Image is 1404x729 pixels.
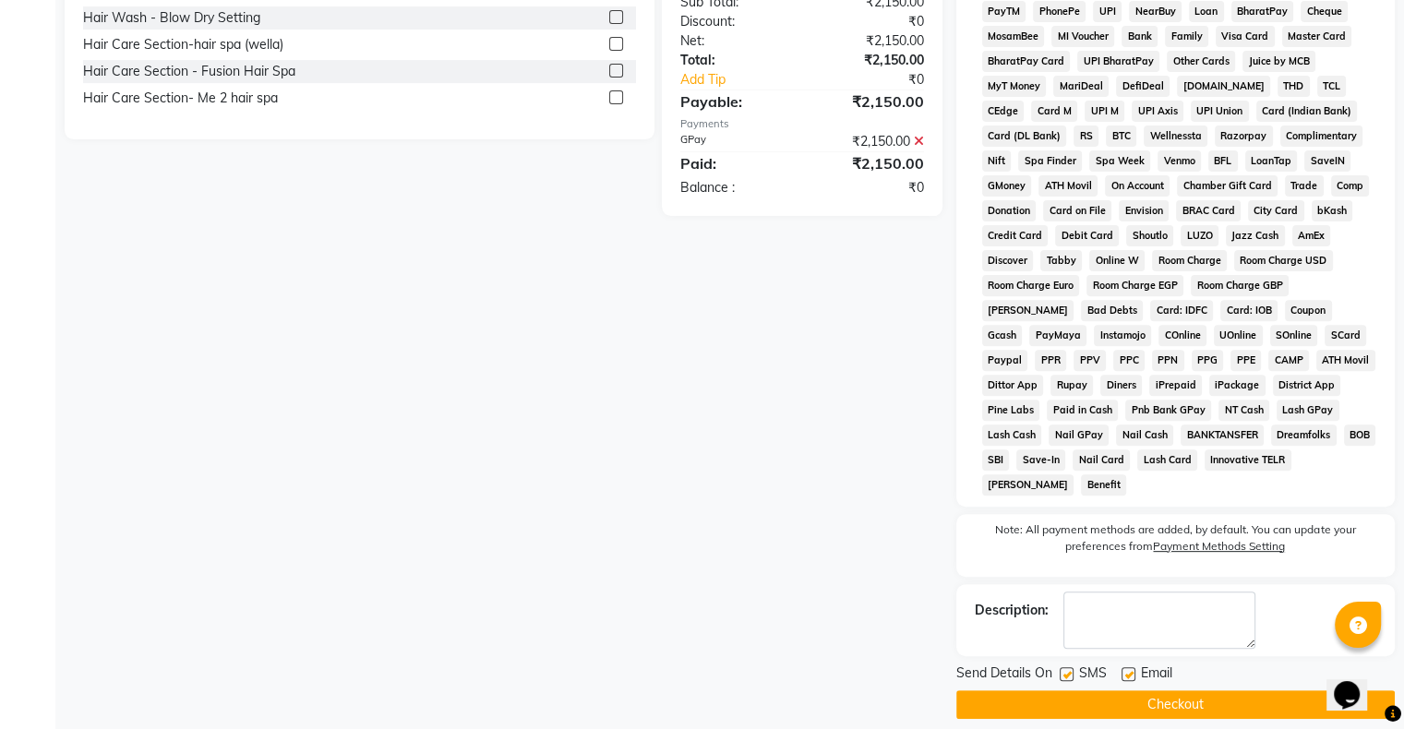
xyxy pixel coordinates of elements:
button: Checkout [956,690,1395,719]
span: Card M [1031,101,1077,122]
span: Pine Labs [982,400,1040,421]
span: Visa Card [1216,26,1275,47]
span: Rupay [1050,375,1093,396]
span: PPG [1192,350,1224,371]
span: TCL [1317,76,1347,97]
div: Net: [666,31,802,51]
span: Debit Card [1055,225,1119,246]
span: PPN [1152,350,1184,371]
span: iPrepaid [1149,375,1202,396]
span: CAMP [1268,350,1309,371]
span: UPI M [1085,101,1124,122]
span: SaveIN [1304,150,1350,172]
span: Loan [1189,1,1224,22]
span: Envision [1119,200,1169,221]
span: Dreamfolks [1271,424,1337,446]
span: bKash [1312,200,1353,221]
span: BTC [1106,125,1136,147]
span: Save-In [1016,449,1065,471]
span: BharatPay Card [982,51,1071,72]
span: BOB [1344,424,1376,446]
span: Bad Debts [1081,300,1143,321]
span: PPV [1074,350,1106,371]
span: Dittor App [982,375,1044,396]
span: Card (DL Bank) [982,125,1067,147]
span: Shoutlo [1126,225,1173,246]
span: Nail GPay [1049,424,1109,446]
span: Discover [982,250,1034,271]
div: ₹0 [824,70,937,90]
span: Email [1141,663,1172,687]
div: Hair Care Section- Me 2 hair spa [83,89,278,108]
span: Wellnessta [1144,125,1207,147]
span: Comp [1331,175,1370,197]
span: LUZO [1181,225,1218,246]
span: Lash GPay [1277,400,1339,421]
span: PPC [1113,350,1145,371]
a: Add Tip [666,70,824,90]
span: UPI [1093,1,1122,22]
span: Send Details On [956,663,1052,687]
span: Chamber Gift Card [1177,175,1278,197]
span: Other Cards [1167,51,1235,72]
span: Gcash [982,325,1023,346]
span: UPI Axis [1132,101,1183,122]
span: Nail Cash [1116,424,1173,446]
div: ₹0 [802,12,938,31]
span: Lash Cash [982,424,1042,446]
span: Innovative TELR [1205,449,1291,471]
span: SBI [982,449,1010,471]
div: Payments [680,116,924,132]
span: Room Charge GBP [1191,275,1289,296]
div: Paid: [666,152,802,174]
div: ₹2,150.00 [802,51,938,70]
span: COnline [1158,325,1206,346]
span: District App [1273,375,1341,396]
span: Benefit [1081,474,1126,496]
span: Paypal [982,350,1028,371]
div: ₹2,150.00 [802,90,938,113]
span: AmEx [1292,225,1331,246]
span: On Account [1105,175,1170,197]
span: CEdge [982,101,1025,122]
span: Coupon [1285,300,1332,321]
span: Card (Indian Bank) [1256,101,1358,122]
div: Hair Wash - Blow Dry Setting [83,8,260,28]
span: Room Charge EGP [1086,275,1183,296]
span: GMoney [982,175,1032,197]
span: MosamBee [982,26,1045,47]
div: Payable: [666,90,802,113]
span: Cheque [1301,1,1348,22]
span: City Card [1248,200,1304,221]
span: Spa Finder [1018,150,1082,172]
span: BharatPay [1231,1,1294,22]
span: iPackage [1209,375,1266,396]
span: PhonePe [1033,1,1086,22]
label: Payment Methods Setting [1153,538,1285,555]
span: Pnb Bank GPay [1125,400,1211,421]
div: ₹2,150.00 [802,152,938,174]
span: Complimentary [1280,125,1363,147]
span: [DOMAIN_NAME] [1177,76,1270,97]
span: RS [1074,125,1098,147]
span: Card: IDFC [1150,300,1213,321]
span: Lash Card [1137,449,1197,471]
span: Paid in Cash [1047,400,1118,421]
div: ₹0 [802,178,938,197]
span: PayTM [982,1,1026,22]
span: Instamojo [1094,325,1151,346]
span: Jazz Cash [1226,225,1285,246]
span: PPE [1230,350,1261,371]
span: Room Charge USD [1234,250,1333,271]
div: Discount: [666,12,802,31]
span: UOnline [1214,325,1263,346]
span: [PERSON_NAME] [982,300,1074,321]
span: PPR [1035,350,1066,371]
span: NT Cash [1218,400,1269,421]
span: Master Card [1282,26,1352,47]
span: Card: IOB [1220,300,1278,321]
span: Bank [1122,26,1158,47]
span: Family [1165,26,1208,47]
span: Razorpay [1215,125,1273,147]
span: Credit Card [982,225,1049,246]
